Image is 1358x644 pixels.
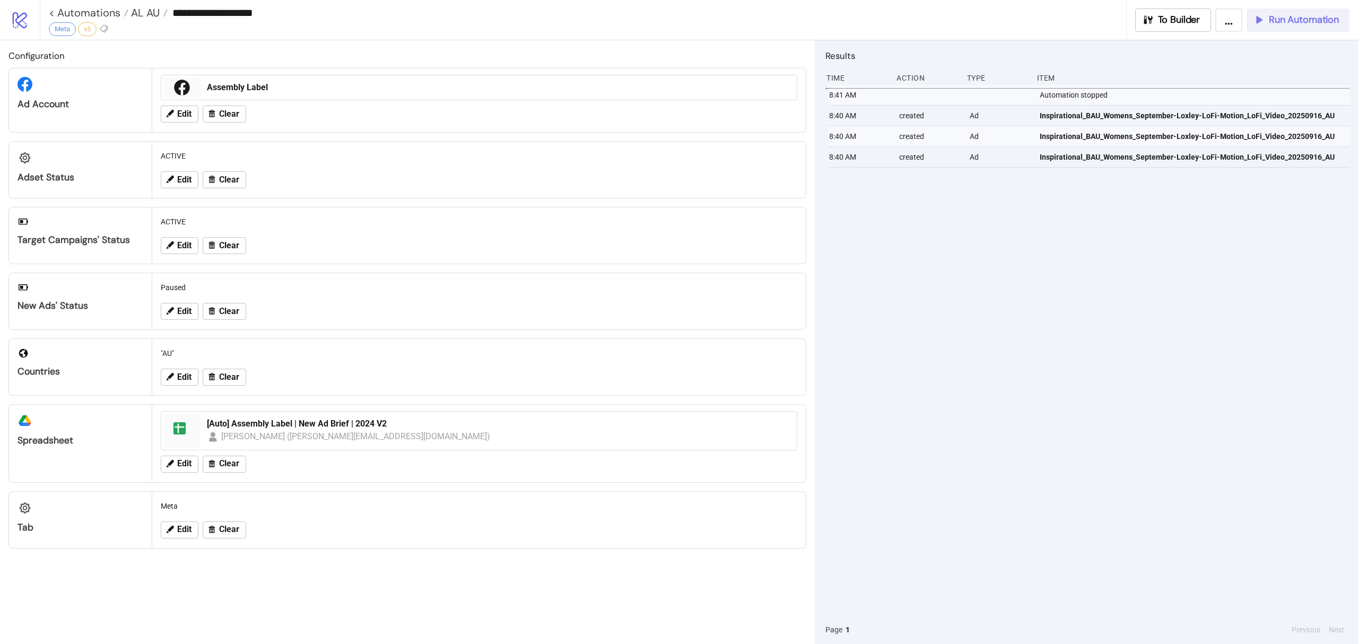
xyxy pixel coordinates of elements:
[49,7,128,18] a: < Automations
[161,303,198,320] button: Edit
[1039,85,1352,105] div: Automation stopped
[1158,14,1200,26] span: To Builder
[161,237,198,254] button: Edit
[18,521,143,534] div: Tab
[969,126,1031,146] div: Ad
[18,98,143,110] div: Ad Account
[128,6,160,20] span: AL AU
[1247,8,1350,32] button: Run Automation
[825,624,842,636] span: Page
[156,212,802,232] div: ACTIVE
[203,369,246,386] button: Clear
[1135,8,1212,32] button: To Builder
[18,365,143,378] div: Countries
[203,106,246,123] button: Clear
[203,521,246,538] button: Clear
[177,307,191,316] span: Edit
[177,459,191,468] span: Edit
[177,525,191,534] span: Edit
[969,147,1031,167] div: Ad
[1040,147,1345,167] a: Inspirational_BAU_Womens_September-Loxley-LoFi-Motion_LoFi_Video_20250916_AU
[18,300,143,312] div: New Ads' Status
[969,106,1031,126] div: Ad
[1036,68,1350,88] div: Item
[1215,8,1242,32] button: ...
[156,277,802,298] div: Paused
[18,434,143,447] div: Spreadsheet
[207,418,790,430] div: [Auto] Assembly Label | New Ad Brief | 2024 V2
[898,126,961,146] div: created
[128,7,168,18] a: AL AU
[828,147,891,167] div: 8:40 AM
[177,175,191,185] span: Edit
[895,68,958,88] div: Action
[161,521,198,538] button: Edit
[8,49,806,63] h2: Configuration
[898,147,961,167] div: created
[203,171,246,188] button: Clear
[828,106,891,126] div: 8:40 AM
[219,307,239,316] span: Clear
[828,85,891,105] div: 8:41 AM
[156,343,802,363] div: "AU"
[177,372,191,382] span: Edit
[49,22,76,36] div: Meta
[161,369,198,386] button: Edit
[18,171,143,184] div: Adset Status
[203,303,246,320] button: Clear
[161,171,198,188] button: Edit
[1040,126,1345,146] a: Inspirational_BAU_Womens_September-Loxley-LoFi-Motion_LoFi_Video_20250916_AU
[78,22,97,36] div: v5
[966,68,1029,88] div: Type
[1040,106,1345,126] a: Inspirational_BAU_Womens_September-Loxley-LoFi-Motion_LoFi_Video_20250916_AU
[156,146,802,166] div: ACTIVE
[1326,624,1347,636] button: Next
[177,109,191,119] span: Edit
[161,106,198,123] button: Edit
[825,68,888,88] div: Time
[1040,130,1335,142] span: Inspirational_BAU_Womens_September-Loxley-LoFi-Motion_LoFi_Video_20250916_AU
[219,175,239,185] span: Clear
[219,459,239,468] span: Clear
[1269,14,1339,26] span: Run Automation
[219,372,239,382] span: Clear
[156,496,802,516] div: Meta
[1040,151,1335,163] span: Inspirational_BAU_Womens_September-Loxley-LoFi-Motion_LoFi_Video_20250916_AU
[219,109,239,119] span: Clear
[221,430,491,443] div: [PERSON_NAME] ([PERSON_NAME][EMAIL_ADDRESS][DOMAIN_NAME])
[219,525,239,534] span: Clear
[177,241,191,250] span: Edit
[1289,624,1324,636] button: Previous
[18,234,143,246] div: Target Campaigns' Status
[842,624,853,636] button: 1
[203,237,246,254] button: Clear
[203,456,246,473] button: Clear
[219,241,239,250] span: Clear
[825,49,1350,63] h2: Results
[1040,110,1335,121] span: Inspirational_BAU_Womens_September-Loxley-LoFi-Motion_LoFi_Video_20250916_AU
[161,456,198,473] button: Edit
[898,106,961,126] div: created
[207,82,790,93] div: Assembly Label
[828,126,891,146] div: 8:40 AM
